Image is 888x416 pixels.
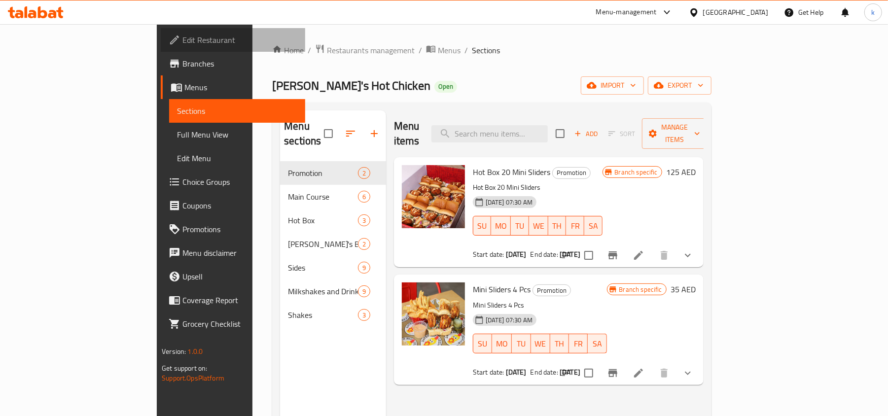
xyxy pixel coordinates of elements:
a: Sections [169,99,305,123]
span: Sections [472,44,500,56]
svg: Show Choices [682,249,694,261]
a: Edit menu item [633,249,644,261]
div: Milkshakes and Drinks9 [280,279,386,303]
h6: 125 AED [666,165,696,179]
div: items [358,167,370,179]
span: 9 [358,287,370,296]
span: End date: [531,366,558,379]
span: Sides [288,262,357,274]
span: MO [496,337,508,351]
a: Choice Groups [161,170,305,194]
span: MO [495,219,507,233]
div: Sides9 [280,256,386,279]
button: Add [570,126,602,141]
button: MO [492,334,512,353]
span: Restaurants management [327,44,415,56]
div: Main Course6 [280,185,386,208]
span: 3 [358,216,370,225]
a: Full Menu View [169,123,305,146]
div: Hot Box3 [280,208,386,232]
span: Milkshakes and Drinks [288,285,357,297]
p: Mini Sliders 4 Pcs [473,299,607,312]
span: 3 [358,311,370,320]
span: Full Menu View [177,129,297,140]
a: Menu disclaimer [161,241,305,265]
button: MO [491,216,511,236]
span: export [656,79,704,92]
div: Promotion [552,167,591,179]
span: Select section first [602,126,642,141]
nav: Menu sections [280,157,386,331]
span: TU [515,219,525,233]
span: Shakes [288,309,357,321]
div: Dave's Bites [288,238,357,250]
span: SA [592,337,603,351]
span: Mini Sliders 4 Pcs [473,282,531,297]
li: / [308,44,311,56]
b: [DATE] [506,248,527,261]
span: Edit Menu [177,152,297,164]
span: Branch specific [611,168,662,177]
b: [DATE] [506,366,527,379]
a: Edit Menu [169,146,305,170]
button: SU [473,334,492,353]
span: 1.0.0 [188,345,203,358]
svg: Show Choices [682,367,694,379]
span: Menus [184,81,297,93]
button: sort-choices [555,243,578,267]
span: 9 [358,263,370,273]
span: FR [570,219,580,233]
div: items [358,285,370,297]
img: Mini Sliders 4 Pcs [402,282,465,346]
span: Open [434,82,457,91]
li: / [419,44,422,56]
button: show more [676,361,700,385]
div: items [358,309,370,321]
span: Select to update [578,245,599,266]
span: Choice Groups [182,176,297,188]
div: Open [434,81,457,93]
button: SU [473,216,491,236]
span: Version: [162,345,186,358]
button: Branch-specific-item [601,243,625,267]
span: 2 [358,169,370,178]
div: items [358,191,370,203]
div: items [358,214,370,226]
a: Edit Restaurant [161,28,305,52]
button: sort-choices [555,361,578,385]
span: Coupons [182,200,297,211]
span: Promotions [182,223,297,235]
button: Branch-specific-item [601,361,625,385]
span: Start date: [473,248,504,261]
div: Promotion2 [280,161,386,185]
button: export [648,76,711,95]
a: Menus [161,75,305,99]
a: Restaurants management [315,44,415,57]
span: Hot Box 20 Mini Sliders [473,165,550,179]
span: Upsell [182,271,297,282]
span: Select to update [578,363,599,383]
a: Coverage Report [161,288,305,312]
button: WE [531,334,550,353]
span: Get support on: [162,362,207,375]
span: Sort sections [339,122,362,145]
button: SA [588,334,606,353]
a: Upsell [161,265,305,288]
button: TH [548,216,567,236]
button: FR [569,334,588,353]
span: SU [477,337,488,351]
span: TH [552,219,563,233]
span: Menu disclaimer [182,247,297,259]
span: Edit Restaurant [182,34,297,46]
div: Promotion [533,284,571,296]
span: Add [573,128,600,139]
span: 2 [358,240,370,249]
div: Hot Box [288,214,357,226]
span: Promotion [553,167,590,178]
span: Manage items [650,121,700,146]
button: TH [550,334,569,353]
span: k [871,7,875,18]
span: Branch specific [615,285,666,294]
